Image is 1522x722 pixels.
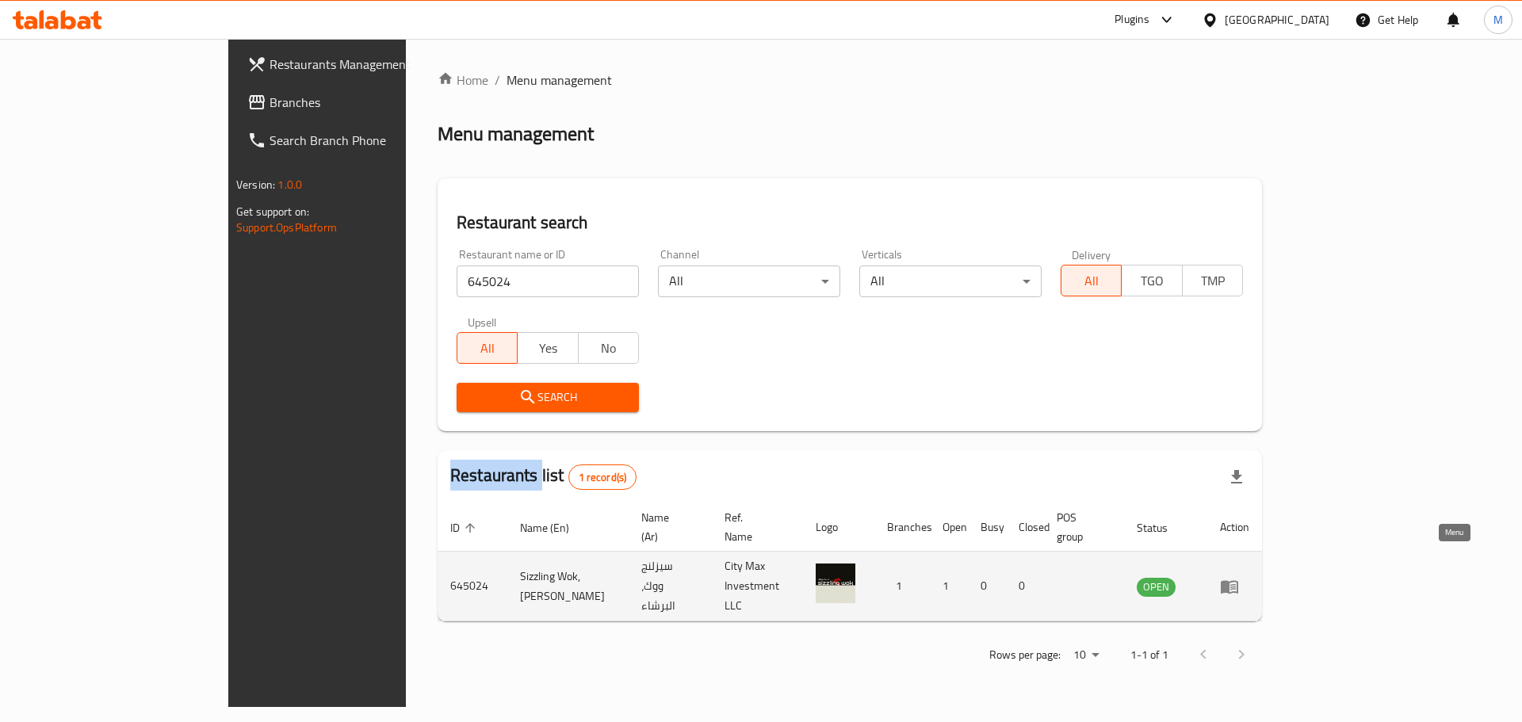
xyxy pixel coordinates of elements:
[1137,578,1176,597] div: OPEN
[457,211,1243,235] h2: Restaurant search
[235,83,483,121] a: Branches
[1130,645,1168,665] p: 1-1 of 1
[989,645,1061,665] p: Rows per page:
[816,563,855,603] img: Sizzling Wok, Al Barsha
[438,503,1262,621] table: enhanced table
[450,518,480,537] span: ID
[968,503,1006,552] th: Busy
[859,265,1042,297] div: All
[874,503,930,552] th: Branches
[1006,552,1044,621] td: 0
[236,217,337,238] a: Support.OpsPlatform
[457,265,639,297] input: Search for restaurant name or ID..
[464,337,511,360] span: All
[1115,10,1149,29] div: Plugins
[1057,508,1105,546] span: POS group
[469,388,626,407] span: Search
[495,71,500,90] li: /
[641,508,693,546] span: Name (Ar)
[468,316,497,327] label: Upsell
[1225,11,1329,29] div: [GEOGRAPHIC_DATA]
[1189,269,1237,292] span: TMP
[1493,11,1503,29] span: M
[270,55,470,74] span: Restaurants Management
[450,464,637,490] h2: Restaurants list
[578,332,639,364] button: No
[457,332,518,364] button: All
[1121,265,1182,296] button: TGO
[270,93,470,112] span: Branches
[569,470,637,485] span: 1 record(s)
[968,552,1006,621] td: 0
[629,552,712,621] td: سيزلنج ووك، البرشاء
[803,503,874,552] th: Logo
[517,332,578,364] button: Yes
[524,337,572,360] span: Yes
[235,121,483,159] a: Search Branch Phone
[520,518,590,537] span: Name (En)
[1137,518,1188,537] span: Status
[1067,644,1105,667] div: Rows per page:
[930,552,968,621] td: 1
[712,552,803,621] td: City Max Investment LLC
[1068,269,1115,292] span: All
[277,174,302,195] span: 1.0.0
[438,121,594,147] h2: Menu management
[1072,249,1111,260] label: Delivery
[874,552,930,621] td: 1
[438,71,1262,90] nav: breadcrumb
[507,552,629,621] td: Sizzling Wok, [PERSON_NAME]
[1182,265,1243,296] button: TMP
[457,383,639,412] button: Search
[270,131,470,150] span: Search Branch Phone
[1061,265,1122,296] button: All
[236,201,309,222] span: Get support on:
[507,71,612,90] span: Menu management
[1128,269,1176,292] span: TGO
[585,337,633,360] span: No
[1006,503,1044,552] th: Closed
[235,45,483,83] a: Restaurants Management
[568,464,637,490] div: Total records count
[236,174,275,195] span: Version:
[725,508,784,546] span: Ref. Name
[1207,503,1262,552] th: Action
[930,503,968,552] th: Open
[1137,578,1176,596] span: OPEN
[658,265,840,297] div: All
